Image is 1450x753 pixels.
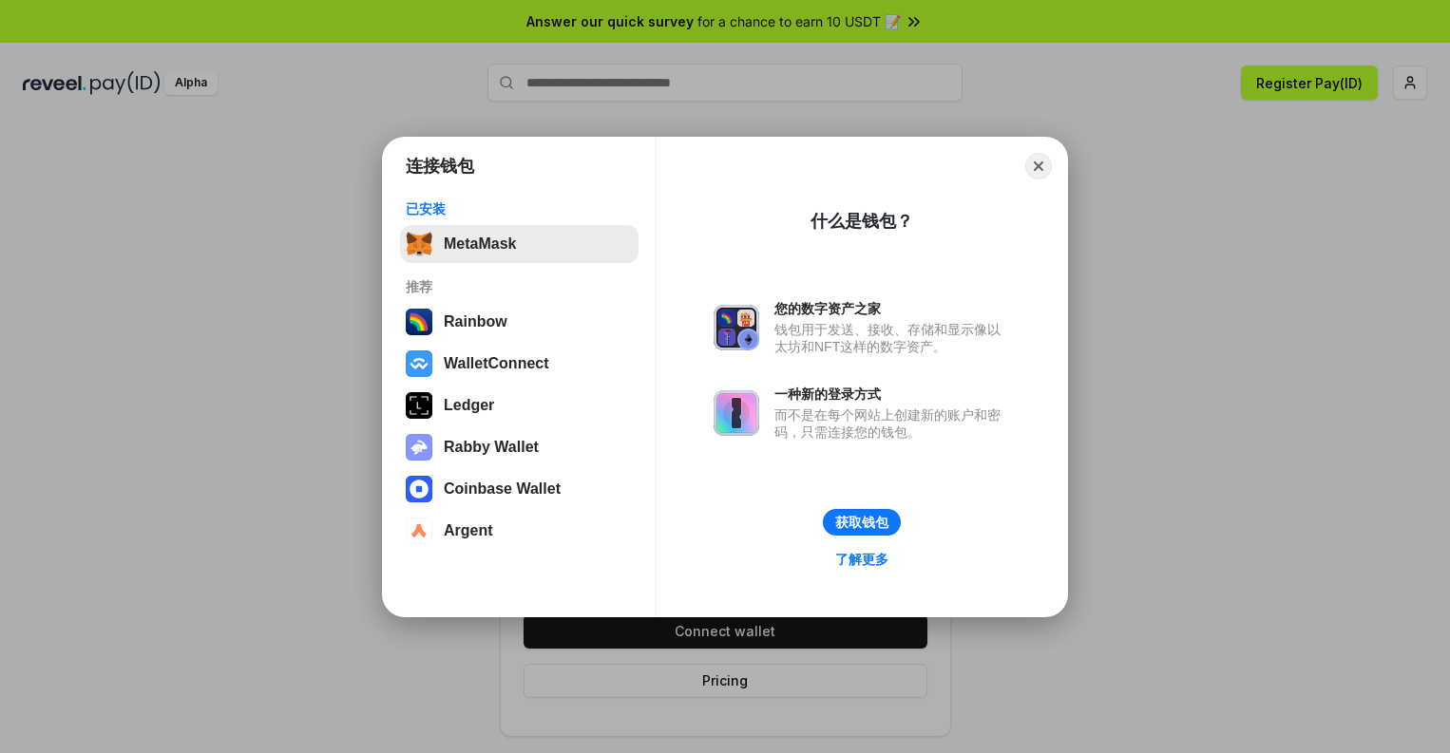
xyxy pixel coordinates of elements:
img: svg+xml,%3Csvg%20width%3D%2228%22%20height%3D%2228%22%20viewBox%3D%220%200%2028%2028%22%20fill%3D... [406,518,432,544]
div: 推荐 [406,278,633,295]
div: 已安装 [406,200,633,217]
button: WalletConnect [400,345,639,383]
div: 获取钱包 [835,514,888,531]
img: svg+xml,%3Csvg%20xmlns%3D%22http%3A%2F%2Fwww.w3.org%2F2000%2Fsvg%22%20fill%3D%22none%22%20viewBox... [714,305,759,350]
img: svg+xml,%3Csvg%20xmlns%3D%22http%3A%2F%2Fwww.w3.org%2F2000%2Fsvg%22%20width%3D%2228%22%20height%3... [406,392,432,419]
div: 而不是在每个网站上创建新的账户和密码，只需连接您的钱包。 [774,406,1010,441]
img: svg+xml,%3Csvg%20xmlns%3D%22http%3A%2F%2Fwww.w3.org%2F2000%2Fsvg%22%20fill%3D%22none%22%20viewBox... [714,390,759,436]
button: Rabby Wallet [400,428,639,466]
button: Coinbase Wallet [400,470,639,508]
h1: 连接钱包 [406,155,474,178]
div: Rainbow [444,313,507,330]
button: Ledger [400,386,639,424]
div: 您的数字资产之家 [774,300,1010,317]
div: Argent [444,522,493,539]
img: svg+xml,%3Csvg%20width%3D%22120%22%20height%3D%22120%22%20viewBox%3D%220%200%20120%20120%22%20fil... [406,309,432,335]
div: Coinbase Wallet [444,480,561,498]
img: svg+xml,%3Csvg%20xmlns%3D%22http%3A%2F%2Fwww.w3.org%2F2000%2Fsvg%22%20fill%3D%22none%22%20viewBox... [406,434,432,461]
div: 了解更多 [835,551,888,568]
button: Rainbow [400,303,639,341]
img: svg+xml,%3Csvg%20fill%3D%22none%22%20height%3D%2233%22%20viewBox%3D%220%200%2035%2033%22%20width%... [406,231,432,257]
button: 获取钱包 [823,509,901,536]
div: 钱包用于发送、接收、存储和显示像以太坊和NFT这样的数字资产。 [774,321,1010,355]
div: 什么是钱包？ [811,210,913,233]
div: Ledger [444,397,494,414]
button: MetaMask [400,225,639,263]
button: Close [1025,153,1052,179]
a: 了解更多 [824,547,900,572]
div: MetaMask [444,235,516,253]
button: Argent [400,512,639,550]
div: WalletConnect [444,355,549,372]
img: svg+xml,%3Csvg%20width%3D%2228%22%20height%3D%2228%22%20viewBox%3D%220%200%2028%2028%22%20fill%3D... [406,350,432,377]
img: svg+xml,%3Csvg%20width%3D%2228%22%20height%3D%2228%22%20viewBox%3D%220%200%2028%2028%22%20fill%3D... [406,476,432,502]
div: Rabby Wallet [444,439,539,456]
div: 一种新的登录方式 [774,386,1010,403]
